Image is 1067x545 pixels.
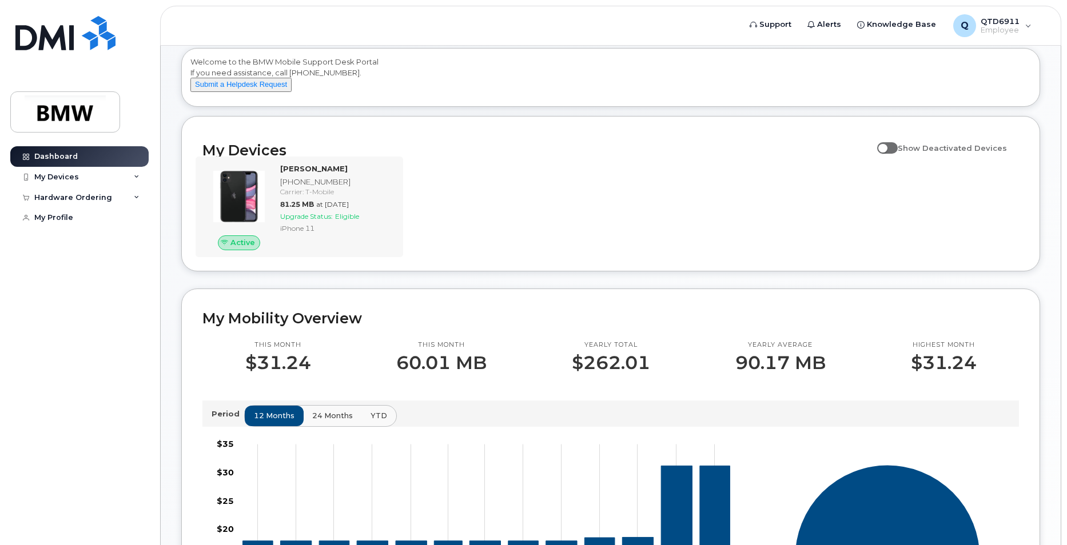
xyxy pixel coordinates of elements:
[190,57,1031,102] div: Welcome to the BMW Mobile Support Desk Portal If you need assistance, call [PHONE_NUMBER].
[799,13,849,36] a: Alerts
[911,352,977,373] p: $31.24
[312,410,353,421] span: 24 months
[280,200,314,209] span: 81.25 MB
[316,200,349,209] span: at [DATE]
[742,13,799,36] a: Support
[212,169,266,224] img: iPhone_11.jpg
[230,237,255,248] span: Active
[217,439,234,449] tspan: $35
[212,408,244,419] p: Period
[371,410,387,421] span: YTD
[245,352,311,373] p: $31.24
[217,467,234,477] tspan: $30
[735,352,826,373] p: 90.17 MB
[335,212,359,221] span: Eligible
[280,177,392,187] div: [PHONE_NUMBER]
[1017,495,1058,536] iframe: Messenger Launcher
[396,340,487,350] p: This month
[217,495,234,506] tspan: $25
[572,340,650,350] p: Yearly total
[396,352,487,373] p: 60.01 MB
[735,340,826,350] p: Yearly average
[945,14,1040,37] div: QTD6911
[877,137,886,146] input: Show Deactivated Devices
[280,223,392,233] div: iPhone 11
[190,79,292,89] a: Submit a Helpdesk Request
[849,13,944,36] a: Knowledge Base
[898,143,1007,153] span: Show Deactivated Devices
[202,163,396,250] a: Active[PERSON_NAME][PHONE_NUMBER]Carrier: T-Mobile81.25 MBat [DATE]Upgrade Status:EligibleiPhone 11
[911,340,977,350] p: Highest month
[817,19,841,30] span: Alerts
[981,17,1020,26] span: QTD6911
[867,19,936,30] span: Knowledge Base
[190,78,292,92] button: Submit a Helpdesk Request
[981,26,1020,35] span: Employee
[961,19,969,33] span: Q
[572,352,650,373] p: $262.01
[280,164,348,173] strong: [PERSON_NAME]
[280,212,333,221] span: Upgrade Status:
[759,19,791,30] span: Support
[280,187,392,197] div: Carrier: T-Mobile
[245,340,311,350] p: This month
[217,524,234,534] tspan: $20
[202,142,871,159] h2: My Devices
[202,310,1019,327] h2: My Mobility Overview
